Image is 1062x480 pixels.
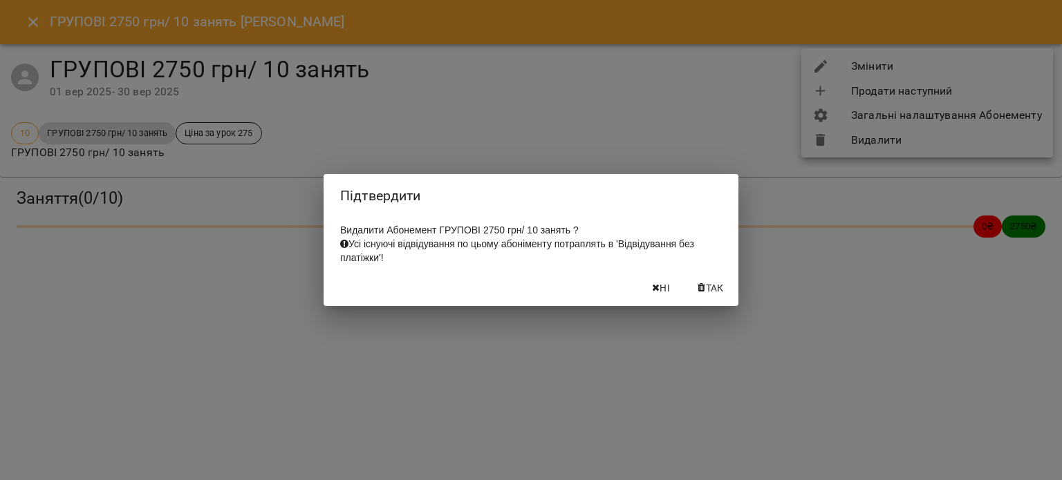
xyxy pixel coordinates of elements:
[689,276,733,300] button: Так
[639,276,683,300] button: Ні
[340,224,694,263] span: Видалити Абонемент ГРУПОВІ 2750 грн/ 10 занять ?
[340,185,722,207] h2: Підтвердити
[660,280,670,296] span: Ні
[340,238,694,263] span: Усі існуючі відвідування по цьому абоніменту потраплять в 'Відвідування без платіжки'!
[706,280,724,296] span: Так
